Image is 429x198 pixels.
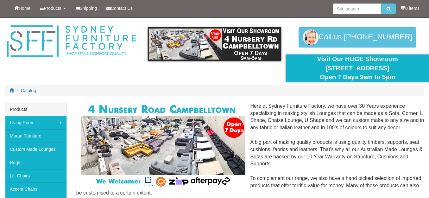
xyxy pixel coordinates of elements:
a: Rugs [5,156,66,169]
div: Products [5,103,66,116]
span: Home [19,6,30,11]
img: Corner Modular Lounges [81,103,246,188]
span: Contact Us [111,6,133,11]
input: Site search [333,3,381,14]
div: Visit Our HUGE Showroom [STREET_ADDRESS] Open 7 Days 9am to 5pm [291,54,424,82]
span: Products [44,6,61,11]
a: Accent Chairs [5,182,66,196]
li: 0 items [401,5,420,11]
a: Living Room [5,116,66,129]
a: Custom Made Lounges [5,143,66,156]
span: Shipping [80,6,97,11]
img: Sydney Furniture Factory [5,24,138,59]
a: Shipping [71,0,102,16]
a: Home [9,0,35,16]
a: Lift Chairs [5,169,66,182]
a: Catalog [21,88,36,93]
img: showroom.gif [148,27,281,61]
a: Moran Furniture [5,129,66,143]
a: Products [35,0,70,16]
a: Contact Us [102,0,137,16]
